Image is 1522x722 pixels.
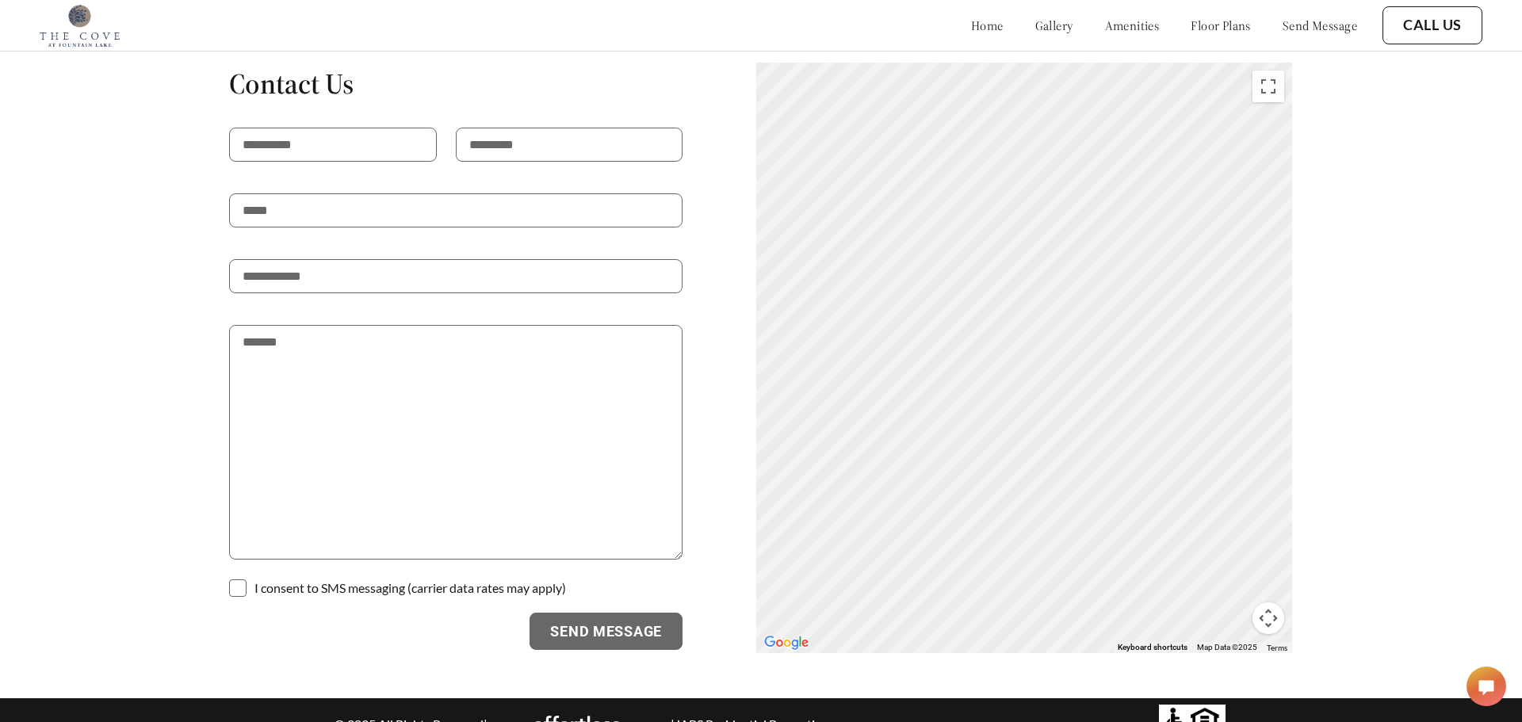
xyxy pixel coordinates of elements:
a: send message [1283,17,1357,33]
button: Send Message [530,613,683,651]
a: Call Us [1403,17,1462,34]
a: floor plans [1191,17,1251,33]
a: amenities [1105,17,1160,33]
button: Keyboard shortcuts [1118,642,1187,653]
img: cove_at_fountain_lake_logo.png [40,4,120,47]
img: Google [760,632,813,653]
span: Map Data ©2025 [1197,643,1257,651]
a: Terms [1267,643,1287,652]
a: Open this area in Google Maps (opens a new window) [760,632,813,653]
h1: Contact Us [229,66,683,101]
button: Map camera controls [1252,602,1284,634]
a: home [971,17,1004,33]
a: gallery [1035,17,1073,33]
button: Toggle fullscreen view [1252,71,1284,102]
button: Call Us [1382,6,1482,44]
